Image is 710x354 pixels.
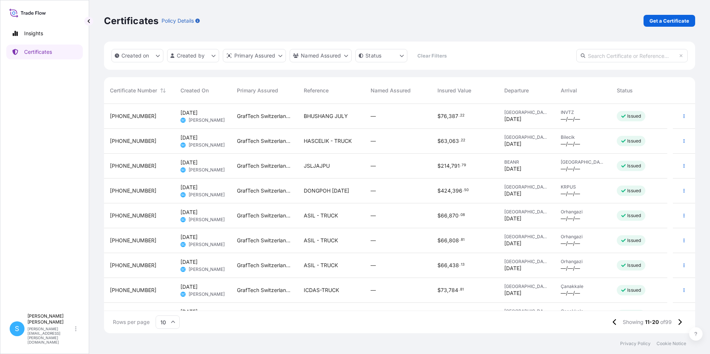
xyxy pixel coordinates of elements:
p: Created by [177,52,205,59]
span: GrafTech Switzerland S.A. [237,137,292,145]
span: ICDAS-TRUCK [304,286,339,294]
span: [GEOGRAPHIC_DATA] [504,184,549,190]
span: Çanakkale [561,283,605,289]
span: , [447,238,449,243]
span: Orhangazi [561,259,605,265]
span: 11-20 [645,318,659,326]
span: —/—/— [561,140,580,148]
span: Arrival [561,87,577,94]
span: Rows per page [113,318,150,326]
a: Certificates [6,45,83,59]
span: GrafTech Switzerland S.A. [237,237,292,244]
span: Orhangazi [561,209,605,215]
span: ASIL - TRUCK [304,237,338,244]
span: 791 [451,163,460,168]
span: [DATE] [180,209,198,216]
span: [DATE] [504,265,521,272]
span: [DATE] [180,109,198,117]
span: [GEOGRAPHIC_DATA] [504,109,549,115]
span: SC [181,191,185,199]
span: $ [437,114,441,119]
span: [DATE] [504,115,521,123]
span: . [463,189,464,191]
p: Status [365,52,381,59]
span: , [451,188,452,193]
button: distributor Filter options [223,49,286,62]
span: [PHONE_NUMBER] [110,112,156,120]
span: [PERSON_NAME] [189,266,225,272]
span: Çanakkale [561,308,605,314]
span: 13 [461,263,465,266]
span: [DATE] [180,134,198,141]
span: Reference [304,87,329,94]
span: SC [181,117,185,124]
span: GrafTech Switzerland S.A. [237,187,292,194]
span: 22 [461,139,465,142]
span: Departure [504,87,529,94]
span: 66 [441,238,447,243]
p: Issued [627,213,641,219]
p: Primary Assured [234,52,275,59]
span: $ [437,263,441,268]
span: [GEOGRAPHIC_DATA] [561,159,605,165]
span: 063 [449,138,459,144]
p: Certificates [24,48,52,56]
span: 81 [460,288,464,291]
span: 66 [441,213,447,218]
span: — [371,162,376,170]
span: — [371,112,376,120]
span: 79 [462,164,466,167]
span: of 99 [660,318,672,326]
p: [PERSON_NAME][EMAIL_ADDRESS][PERSON_NAME][DOMAIN_NAME] [27,327,74,344]
span: SC [181,291,185,298]
p: [PERSON_NAME] [PERSON_NAME] [27,313,74,325]
span: Status [617,87,633,94]
p: Insights [24,30,43,37]
a: Get a Certificate [644,15,695,27]
input: Search Certificate or Reference... [576,49,688,62]
span: [DATE] [504,215,521,222]
span: $ [437,288,441,293]
span: [PHONE_NUMBER] [110,137,156,145]
span: . [459,114,460,117]
span: [PERSON_NAME] [189,242,225,248]
button: createdBy Filter options [167,49,219,62]
span: [GEOGRAPHIC_DATA] [504,308,549,314]
p: Issued [627,287,641,293]
span: — [371,187,376,194]
span: [GEOGRAPHIC_DATA] [504,283,549,289]
span: SC [181,216,185,223]
span: —/—/— [561,240,580,247]
span: [PERSON_NAME] [189,142,225,148]
span: , [447,138,449,144]
span: [DATE] [180,233,198,241]
span: [PHONE_NUMBER] [110,262,156,269]
p: Issued [627,188,641,194]
span: . [459,139,460,142]
span: Certificate Number [110,87,157,94]
span: $ [437,238,441,243]
span: [PHONE_NUMBER] [110,237,156,244]
button: Sort [159,86,167,95]
span: 808 [449,238,459,243]
span: [PERSON_NAME] [189,192,225,198]
a: Cookie Notice [657,341,686,347]
span: , [447,288,449,293]
span: [DATE] [504,289,521,297]
p: Named Assured [301,52,341,59]
span: 870 [449,213,459,218]
p: Privacy Policy [620,341,651,347]
span: 784 [449,288,458,293]
span: DONGPOH [DATE] [304,187,349,194]
span: Showing [623,318,644,326]
a: Insights [6,26,83,41]
span: — [371,262,376,269]
span: $ [437,138,441,144]
span: 438 [449,263,459,268]
span: BHUSHANG JULY [304,112,348,120]
span: . [460,164,461,167]
span: [DATE] [504,140,521,148]
span: Primary Assured [237,87,278,94]
span: [PHONE_NUMBER] [110,187,156,194]
span: 424 [441,188,451,193]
